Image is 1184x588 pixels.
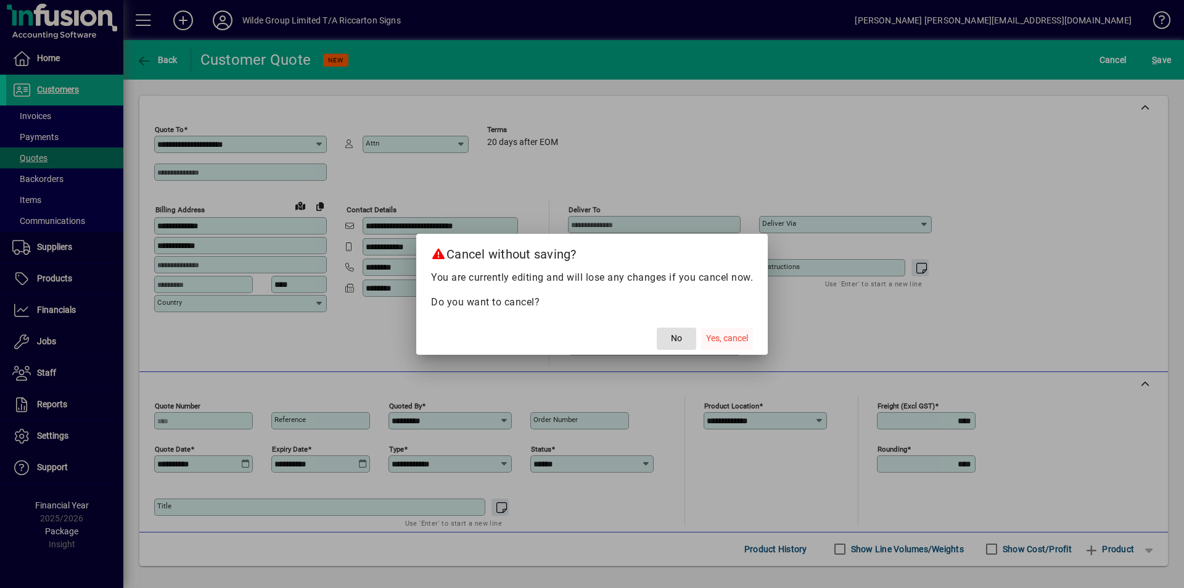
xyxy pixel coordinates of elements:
[671,332,682,345] span: No
[416,234,768,270] h2: Cancel without saving?
[701,328,753,350] button: Yes, cancel
[431,295,753,310] p: Do you want to cancel?
[431,270,753,285] p: You are currently editing and will lose any changes if you cancel now.
[657,328,696,350] button: No
[706,332,748,345] span: Yes, cancel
